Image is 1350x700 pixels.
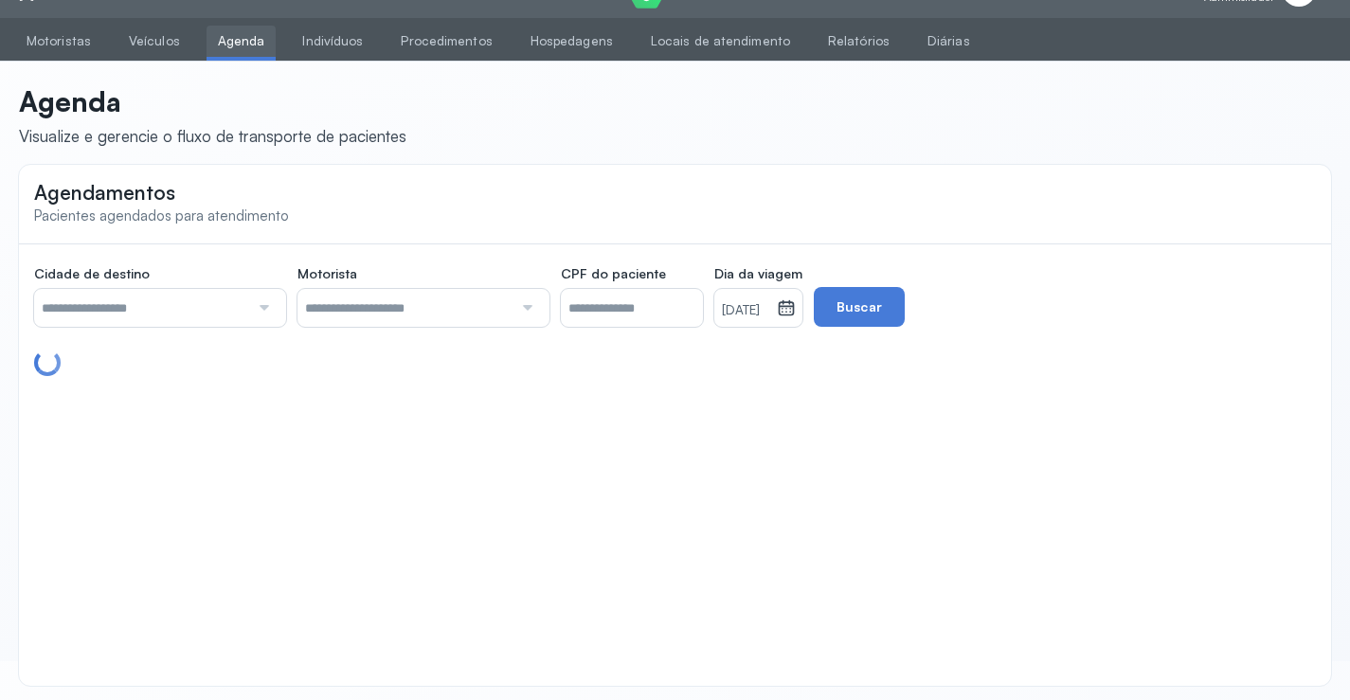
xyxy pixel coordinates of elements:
span: Agendamentos [34,180,175,205]
a: Procedimentos [389,26,503,57]
a: Diárias [916,26,981,57]
a: Agenda [207,26,277,57]
small: [DATE] [722,301,769,320]
a: Relatórios [817,26,901,57]
span: Pacientes agendados para atendimento [34,206,289,224]
div: Visualize e gerencie o fluxo de transporte de pacientes [19,126,406,146]
p: Agenda [19,84,406,118]
a: Veículos [117,26,191,57]
a: Hospedagens [519,26,624,57]
span: Dia da viagem [714,265,802,282]
a: Indivíduos [291,26,374,57]
span: Cidade de destino [34,265,150,282]
a: Motoristas [15,26,102,57]
span: Motorista [297,265,357,282]
button: Buscar [814,287,905,327]
span: CPF do paciente [561,265,666,282]
a: Locais de atendimento [639,26,801,57]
